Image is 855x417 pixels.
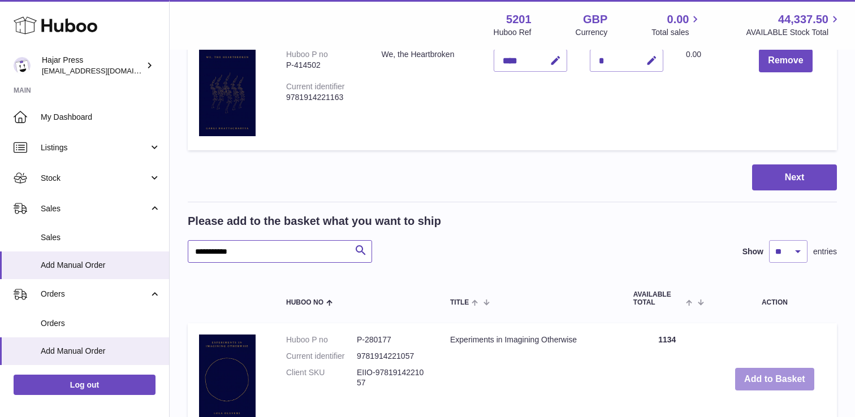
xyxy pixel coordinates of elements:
td: We, the Heartbroken [370,38,482,150]
dt: Client SKU [286,367,357,389]
span: Sales [41,203,149,214]
button: Add to Basket [735,368,814,391]
div: P-414502 [286,60,359,71]
a: Log out [14,375,156,395]
div: Currency [576,27,608,38]
div: Huboo Ref [494,27,532,38]
span: Sales [41,232,161,243]
dt: Current identifier [286,351,357,362]
span: 0.00 [686,50,701,59]
span: 0.00 [667,12,689,27]
button: Next [752,164,837,191]
dt: Huboo P no [286,335,357,345]
span: Title [450,299,469,306]
span: AVAILABLE Total [633,291,684,306]
img: We, the Heartbroken [199,49,256,136]
a: 0.00 Total sales [651,12,702,38]
span: Huboo no [286,299,323,306]
a: 44,337.50 AVAILABLE Stock Total [746,12,841,38]
dd: EIIO-9781914221057 [357,367,427,389]
span: [EMAIL_ADDRESS][DOMAIN_NAME] [42,66,166,75]
strong: GBP [583,12,607,27]
span: Add Manual Order [41,260,161,271]
button: Remove [759,49,812,72]
h2: Please add to the basket what you want to ship [188,214,441,229]
span: Stock [41,173,149,184]
span: Add Manual Order [41,346,161,357]
span: Total sales [651,27,702,38]
dd: 9781914221057 [357,351,427,362]
span: AVAILABLE Stock Total [746,27,841,38]
label: Show [742,246,763,257]
div: 9781914221163 [286,92,359,103]
span: entries [813,246,837,257]
span: Orders [41,318,161,329]
span: Orders [41,289,149,299]
span: 44,337.50 [778,12,828,27]
strong: 5201 [506,12,532,27]
span: Listings [41,142,149,153]
dd: P-280177 [357,335,427,345]
th: Action [712,280,837,317]
img: editorial@hajarpress.com [14,57,31,74]
div: Hajar Press [42,55,144,76]
div: Current identifier [286,82,345,91]
div: Huboo P no [286,50,328,59]
span: My Dashboard [41,112,161,123]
